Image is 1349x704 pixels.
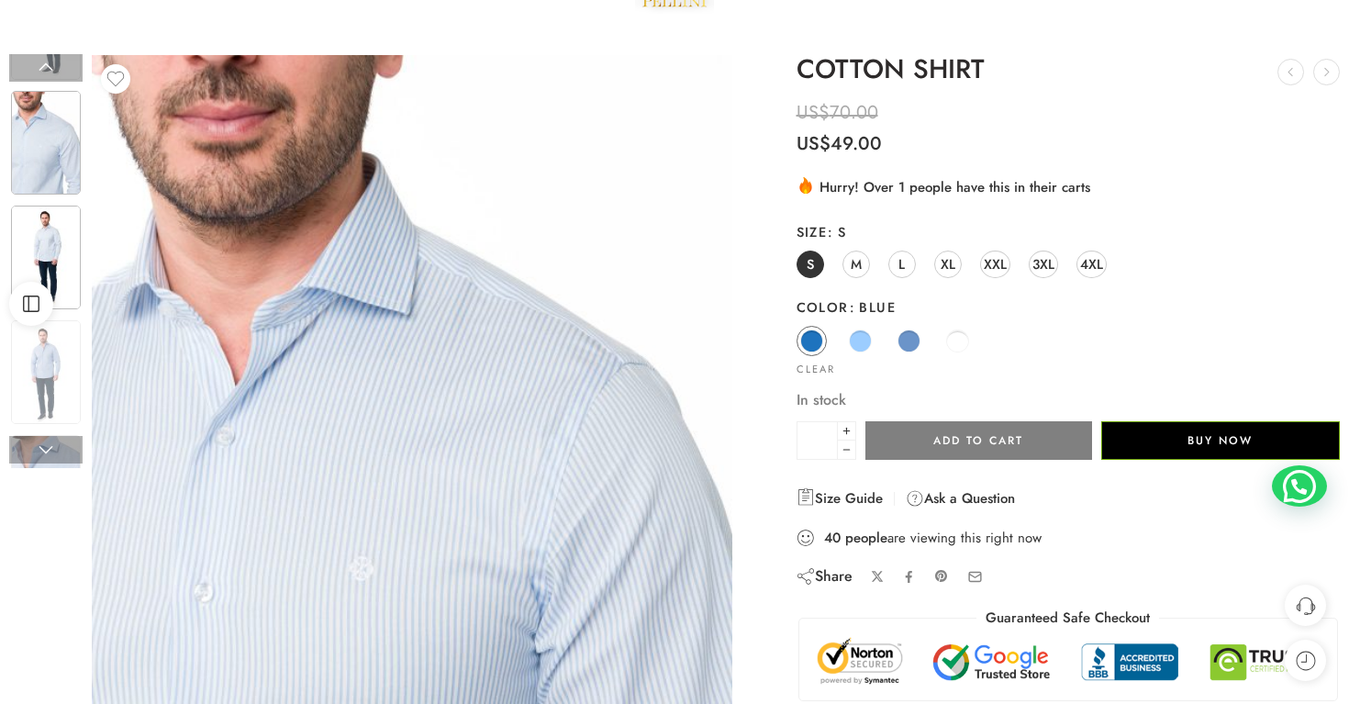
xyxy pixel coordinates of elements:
span: XL [941,251,955,276]
a: Share on Facebook [902,570,916,584]
span: US$ [797,99,830,126]
button: Add to cart [865,421,1092,460]
span: Blue [849,297,896,317]
input: Product quantity [797,421,838,460]
span: M [851,251,862,276]
strong: 40 [824,529,841,547]
span: XXL [984,251,1007,276]
img: Artboard 2-02 (1) [11,206,81,309]
a: 3XL [1029,251,1058,278]
bdi: 70.00 [797,99,878,126]
span: L [898,251,905,276]
a: M [842,251,870,278]
label: Size [797,223,1340,241]
a: Ask a Question [906,487,1015,509]
a: L [888,251,916,278]
bdi: 49.00 [797,130,882,157]
button: Buy Now [1101,421,1340,460]
p: In stock [797,388,1340,412]
a: Share on X [871,570,885,584]
a: S [797,251,824,278]
div: Hurry! Over 1 people have this in their carts [797,175,1340,197]
a: Pin on Pinterest [934,569,949,584]
span: US$ [797,130,831,157]
strong: people [845,529,887,547]
div: are viewing this right now [797,528,1340,548]
span: 4XL [1080,251,1103,276]
span: S [827,222,846,241]
a: Clear options [797,364,835,374]
legend: Guaranteed Safe Checkout [976,609,1159,628]
img: Trust [813,637,1323,687]
div: Share [797,566,853,587]
a: XL [934,251,962,278]
span: 3XL [1032,251,1054,276]
img: Artboard 2-02 (1) [11,320,81,424]
a: Size Guide [797,487,883,509]
label: Color [797,298,1340,317]
a: XXL [980,251,1010,278]
a: 4XL [1076,251,1107,278]
h1: COTTON SHIRT [797,55,1340,84]
img: Artboard 2-02 (1) [11,91,81,195]
span: S [807,251,814,276]
a: Email to your friends [967,569,983,585]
